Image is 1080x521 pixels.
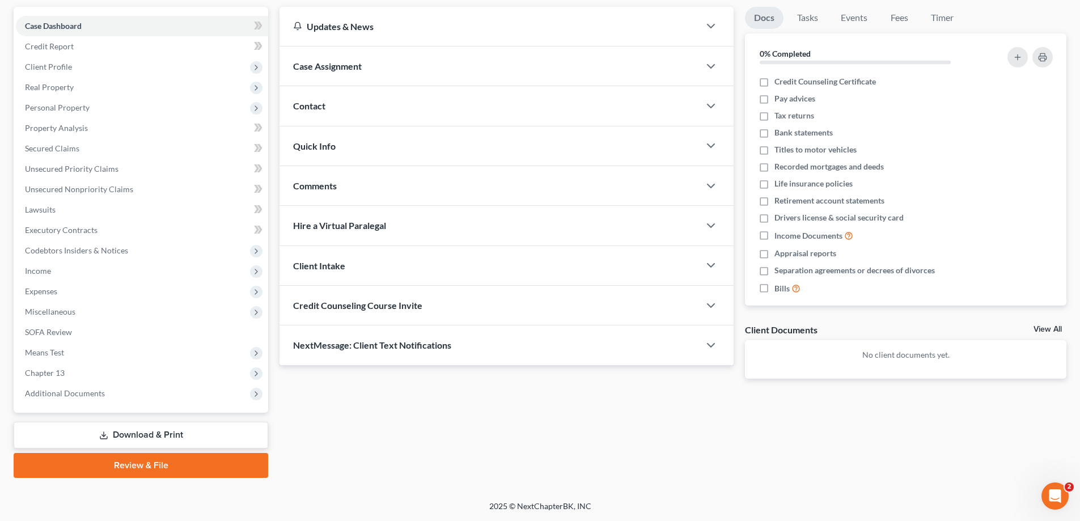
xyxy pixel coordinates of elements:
span: Client Intake [293,260,345,271]
span: Comments [293,180,337,191]
span: Retirement account statements [774,195,884,206]
span: 2 [1065,482,1074,492]
a: Unsecured Nonpriority Claims [16,179,268,200]
a: Events [832,7,876,29]
span: Unsecured Priority Claims [25,164,118,173]
a: Tasks [788,7,827,29]
span: Pay advices [774,93,815,104]
a: Property Analysis [16,118,268,138]
span: Credit Counseling Course Invite [293,300,422,311]
a: Credit Report [16,36,268,57]
span: Tax returns [774,110,814,121]
span: SOFA Review [25,327,72,337]
span: Chapter 13 [25,368,65,378]
span: Codebtors Insiders & Notices [25,245,128,255]
a: Case Dashboard [16,16,268,36]
span: Miscellaneous [25,307,75,316]
a: Fees [881,7,917,29]
span: NextMessage: Client Text Notifications [293,340,451,350]
span: Bills [774,283,790,294]
a: SOFA Review [16,322,268,342]
span: Unsecured Nonpriority Claims [25,184,133,194]
span: Bank statements [774,127,833,138]
a: Executory Contracts [16,220,268,240]
span: Client Profile [25,62,72,71]
span: Additional Documents [25,388,105,398]
span: Lawsuits [25,205,56,214]
p: No client documents yet. [754,349,1057,361]
a: Unsecured Priority Claims [16,159,268,179]
a: Download & Print [14,422,268,448]
span: Credit Counseling Certificate [774,76,876,87]
span: Case Assignment [293,61,362,71]
span: Recorded mortgages and deeds [774,161,884,172]
span: Appraisal reports [774,248,836,259]
span: Drivers license & social security card [774,212,904,223]
span: Hire a Virtual Paralegal [293,220,386,231]
a: Lawsuits [16,200,268,220]
span: Case Dashboard [25,21,82,31]
span: Real Property [25,82,74,92]
div: 2025 © NextChapterBK, INC [217,501,863,521]
span: Property Analysis [25,123,88,133]
a: Review & File [14,453,268,478]
span: Quick Info [293,141,336,151]
span: Means Test [25,348,64,357]
span: Income Documents [774,230,842,242]
a: Timer [922,7,963,29]
span: Personal Property [25,103,90,112]
span: Expenses [25,286,57,296]
iframe: Intercom live chat [1041,482,1069,510]
span: Executory Contracts [25,225,98,235]
span: Secured Claims [25,143,79,153]
a: Docs [745,7,783,29]
div: Updates & News [293,20,686,32]
span: Titles to motor vehicles [774,144,857,155]
span: Contact [293,100,325,111]
span: Credit Report [25,41,74,51]
div: Client Documents [745,324,818,336]
a: View All [1034,325,1062,333]
a: Secured Claims [16,138,268,159]
span: Life insurance policies [774,178,853,189]
span: Separation agreements or decrees of divorces [774,265,935,276]
span: Income [25,266,51,276]
strong: 0% Completed [760,49,811,58]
